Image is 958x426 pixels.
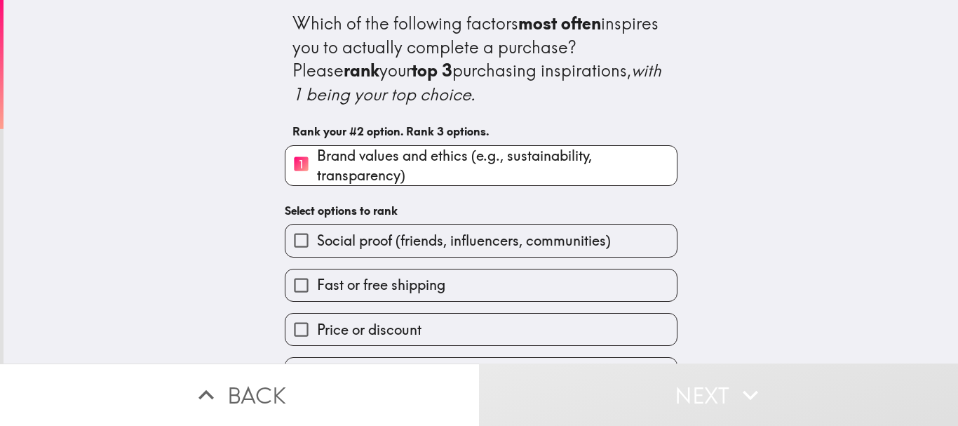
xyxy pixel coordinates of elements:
span: Price or discount [317,320,421,340]
span: Brand values and ethics (e.g., sustainability, transparency) [317,146,677,185]
span: Social proof (friends, influencers, communities) [317,231,611,251]
div: Which of the following factors inspires you to actually complete a purchase? Please your purchasi... [292,12,670,106]
button: Social proof (friends, influencers, communities) [285,225,677,256]
b: most often [518,13,601,34]
h6: Rank your #2 option. Rank 3 options. [292,124,670,139]
h6: Select options to rank [285,203,677,218]
i: with 1 being your top choice. [292,60,666,105]
button: Next [479,364,958,426]
button: 1Brand values and ethics (e.g., sustainability, transparency) [285,146,677,185]
button: Fast or free shipping [285,269,677,301]
span: Fast or free shipping [317,275,445,295]
button: Price or discount [285,314,677,345]
b: rank [344,60,379,81]
b: top 3 [412,60,452,81]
